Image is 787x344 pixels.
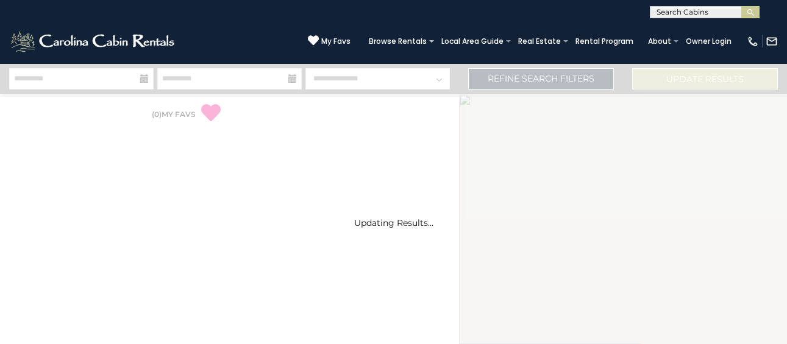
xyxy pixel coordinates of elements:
a: Rental Program [569,33,639,50]
a: My Favs [308,35,351,47]
a: Browse Rentals [363,33,433,50]
a: Owner Login [680,33,738,50]
img: mail-regular-white.png [766,35,778,47]
span: My Favs [321,36,351,47]
a: Local Area Guide [435,33,510,50]
img: phone-regular-white.png [747,35,759,47]
img: White-1-2.png [9,29,178,54]
a: Real Estate [512,33,567,50]
a: About [642,33,677,50]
